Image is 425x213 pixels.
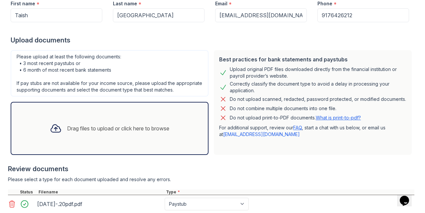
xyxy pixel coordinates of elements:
[293,125,302,130] a: FAQ
[67,124,169,132] div: Drag files to upload or click here to browse
[37,199,162,209] div: [DATE]-.20pdf.pdf
[37,189,165,195] div: Filename
[317,0,332,7] label: Phone
[223,131,300,137] a: [EMAIL_ADDRESS][DOMAIN_NAME]
[219,55,406,63] div: Best practices for bank statements and paystubs
[215,0,227,7] label: Email
[219,124,406,138] p: For additional support, review our , start a chat with us below, or email us at
[165,189,414,195] div: Type
[11,50,209,97] div: Please upload at least the following documents: • 3 most recent paystubs or • 6 month of most rec...
[11,35,414,45] div: Upload documents
[397,186,418,206] iframe: chat widget
[230,66,406,79] div: Upload original PDF files downloaded directly from the financial institution or payroll provider’...
[316,115,361,120] a: What is print-to-pdf?
[11,0,35,7] label: First name
[230,105,336,112] div: Do not combine multiple documents into one file.
[230,95,406,103] div: Do not upload scanned, redacted, password protected, or modified documents.
[19,189,37,195] div: Status
[230,81,406,94] div: Correctly classify the document type to avoid a delay in processing your application.
[8,176,414,183] div: Please select a type for each document uploaded and resolve any errors.
[8,164,414,174] div: Review documents
[113,0,137,7] label: Last name
[230,114,361,121] p: Do not upload print-to-PDF documents.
